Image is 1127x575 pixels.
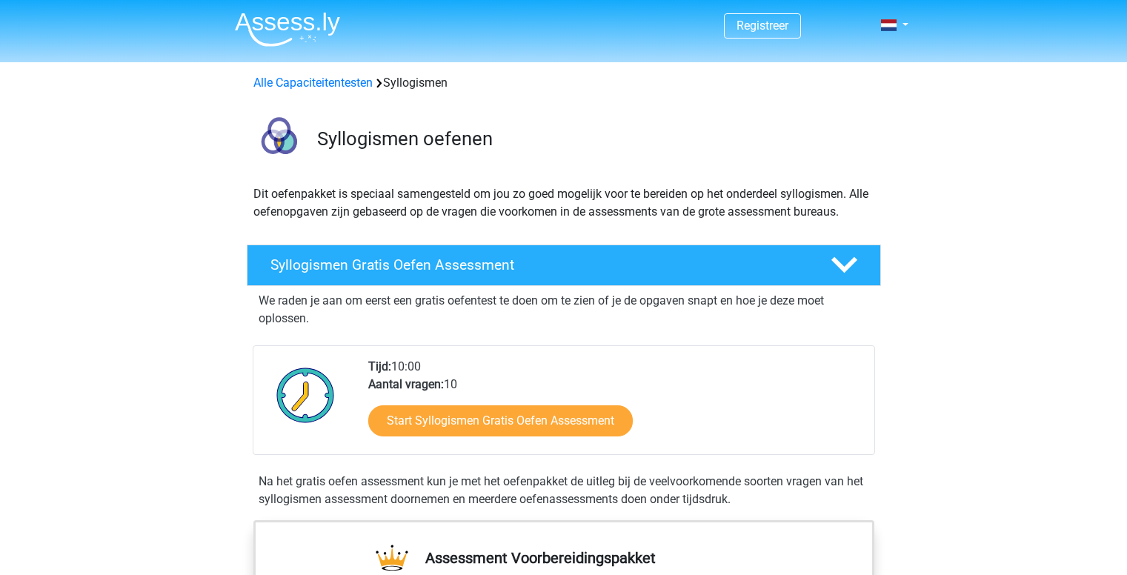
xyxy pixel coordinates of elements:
img: Assessly [235,12,340,47]
b: Aantal vragen: [368,377,444,391]
h4: Syllogismen Gratis Oefen Assessment [270,256,807,273]
b: Tijd: [368,359,391,373]
h3: Syllogismen oefenen [317,127,869,150]
a: Start Syllogismen Gratis Oefen Assessment [368,405,633,436]
div: Na het gratis oefen assessment kun je met het oefenpakket de uitleg bij de veelvoorkomende soorte... [253,473,875,508]
a: Syllogismen Gratis Oefen Assessment [241,245,887,286]
p: Dit oefenpakket is speciaal samengesteld om jou zo goed mogelijk voor te bereiden op het onderdee... [253,185,874,221]
img: syllogismen [247,110,310,173]
div: 10:00 10 [357,358,874,454]
a: Alle Capaciteitentesten [253,76,373,90]
div: Syllogismen [247,74,880,92]
img: Klok [268,358,343,432]
p: We raden je aan om eerst een gratis oefentest te doen om te zien of je de opgaven snapt en hoe je... [259,292,869,328]
a: Registreer [737,19,788,33]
